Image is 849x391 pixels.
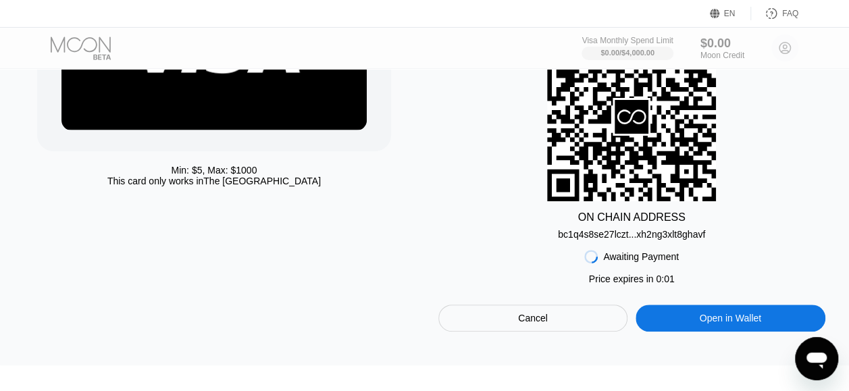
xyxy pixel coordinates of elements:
[751,7,798,20] div: FAQ
[558,224,705,240] div: bc1q4s8se27lczt...xh2ng3xlt8ghavf
[700,312,761,324] div: Open in Wallet
[578,211,686,224] div: ON CHAIN ADDRESS
[724,9,736,18] div: EN
[518,312,548,324] div: Cancel
[107,176,321,186] div: This card only works in The [GEOGRAPHIC_DATA]
[582,36,673,45] div: Visa Monthly Spend Limit
[600,49,654,57] div: $0.00 / $4,000.00
[589,273,675,284] div: Price expires in
[782,9,798,18] div: FAQ
[171,165,257,176] div: Min: $ 5 , Max: $ 1000
[795,337,838,380] iframe: Button to launch messaging window
[582,36,673,60] div: Visa Monthly Spend Limit$0.00/$4,000.00
[636,305,825,332] div: Open in Wallet
[438,305,628,332] div: Cancel
[710,7,751,20] div: EN
[603,251,679,262] div: Awaiting Payment
[656,273,674,284] span: 0 : 01
[558,229,705,240] div: bc1q4s8se27lczt...xh2ng3xlt8ghavf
